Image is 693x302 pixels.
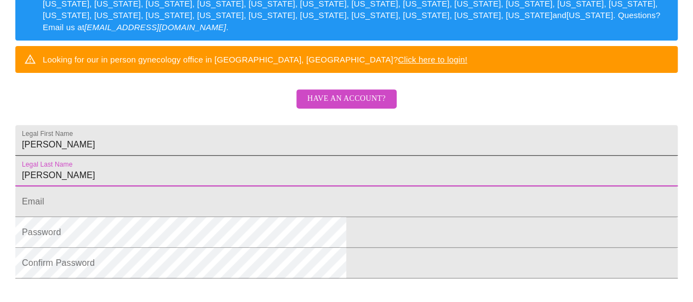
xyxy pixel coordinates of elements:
em: [EMAIL_ADDRESS][DOMAIN_NAME] [84,22,226,32]
div: Looking for our in person gynecology office in [GEOGRAPHIC_DATA], [GEOGRAPHIC_DATA]? [43,49,467,70]
a: Have an account? [294,101,399,111]
button: Have an account? [296,89,397,109]
span: Have an account? [307,92,386,106]
a: Click here to login! [398,55,467,64]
